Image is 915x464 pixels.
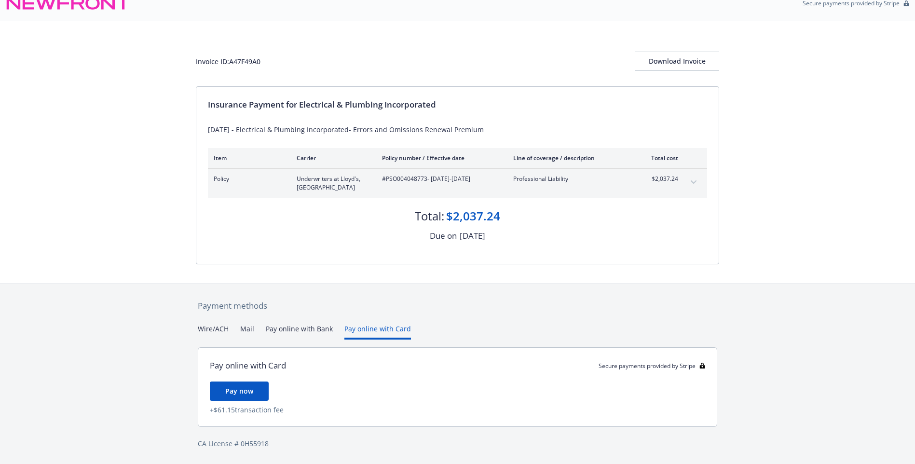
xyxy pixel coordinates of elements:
[599,362,705,370] div: Secure payments provided by Stripe
[198,438,717,449] div: CA License # 0H55918
[297,175,367,192] span: Underwriters at Lloyd's, [GEOGRAPHIC_DATA]
[460,230,485,242] div: [DATE]
[344,324,411,340] button: Pay online with Card
[513,175,627,183] span: Professional Liability
[208,124,707,135] div: [DATE] - Electrical & Plumbing Incorporated- Errors and Omissions Renewal Premium
[297,154,367,162] div: Carrier
[208,98,707,111] div: Insurance Payment for Electrical & Plumbing Incorporated
[210,405,705,415] div: + $61.15 transaction fee
[266,324,333,340] button: Pay online with Bank
[642,154,678,162] div: Total cost
[382,154,498,162] div: Policy number / Effective date
[214,175,281,183] span: Policy
[214,154,281,162] div: Item
[642,175,678,183] span: $2,037.24
[240,324,254,340] button: Mail
[198,300,717,312] div: Payment methods
[196,56,260,67] div: Invoice ID: A47F49A0
[635,52,719,71] button: Download Invoice
[210,382,269,401] button: Pay now
[210,359,286,372] div: Pay online with Card
[208,169,707,198] div: PolicyUnderwriters at Lloyd's, [GEOGRAPHIC_DATA]#PSO004048773- [DATE]-[DATE]Professional Liabilit...
[446,208,500,224] div: $2,037.24
[686,175,701,190] button: expand content
[225,386,253,396] span: Pay now
[635,52,719,70] div: Download Invoice
[430,230,457,242] div: Due on
[382,175,498,183] span: #PSO004048773 - [DATE]-[DATE]
[198,324,229,340] button: Wire/ACH
[513,154,627,162] div: Line of coverage / description
[415,208,444,224] div: Total:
